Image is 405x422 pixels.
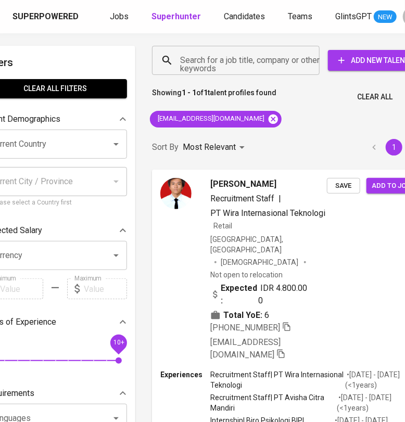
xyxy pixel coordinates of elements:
span: 6 [264,309,269,322]
b: Superhunter [151,11,201,21]
button: Open [109,248,123,263]
a: Teams [288,10,314,23]
span: Clear All [357,91,393,104]
span: [EMAIL_ADDRESS][DOMAIN_NAME] [150,114,271,124]
span: Recruitment Staff [210,194,274,203]
p: Sort By [152,141,179,154]
p: Showing of talent profiles found [152,87,276,107]
a: Jobs [110,10,131,23]
button: Open [109,137,123,151]
span: Retail [213,222,232,230]
div: [GEOGRAPHIC_DATA], [GEOGRAPHIC_DATA] [210,234,327,255]
button: Save [327,178,360,194]
span: GlintsGPT [335,11,372,21]
span: Candidates [224,11,265,21]
p: Not open to relocation [210,270,283,280]
span: [PHONE_NUMBER] [210,323,280,333]
img: 786d4c00412a6f13a60ba730a7a21acb.jpg [160,178,192,209]
div: IDR 4.800.000 [210,282,310,307]
span: [PERSON_NAME] [210,178,276,190]
b: 1 [204,88,208,97]
p: Most Relevant [183,141,236,154]
b: Expected: [221,282,258,307]
span: Jobs [110,11,129,21]
span: [EMAIL_ADDRESS][DOMAIN_NAME] [210,337,281,360]
span: Save [332,180,355,192]
div: Most Relevant [183,138,248,157]
span: [DEMOGRAPHIC_DATA] [221,257,300,267]
b: 1 - 1 [182,88,196,97]
b: Total YoE: [223,309,262,322]
span: | [279,193,281,205]
span: Teams [288,11,312,21]
div: [EMAIL_ADDRESS][DOMAIN_NAME] [150,111,282,127]
a: Superpowered [12,11,81,23]
div: Superpowered [12,11,79,23]
a: Candidates [224,10,267,23]
p: Recruitment Staff | PT Wira Internasional Teknologi [210,369,345,390]
span: 10+ [113,339,124,347]
span: PT Wira Internasional Teknologi [210,208,325,218]
input: Value [84,278,127,299]
a: Superhunter [151,10,203,23]
button: Clear All [353,87,397,107]
a: GlintsGPT NEW [335,10,397,23]
span: NEW [374,12,397,22]
p: Recruitment Staff | PT Avisha Citra Mandiri [210,392,337,413]
p: Experiences [160,369,210,380]
button: page 1 [386,139,402,156]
